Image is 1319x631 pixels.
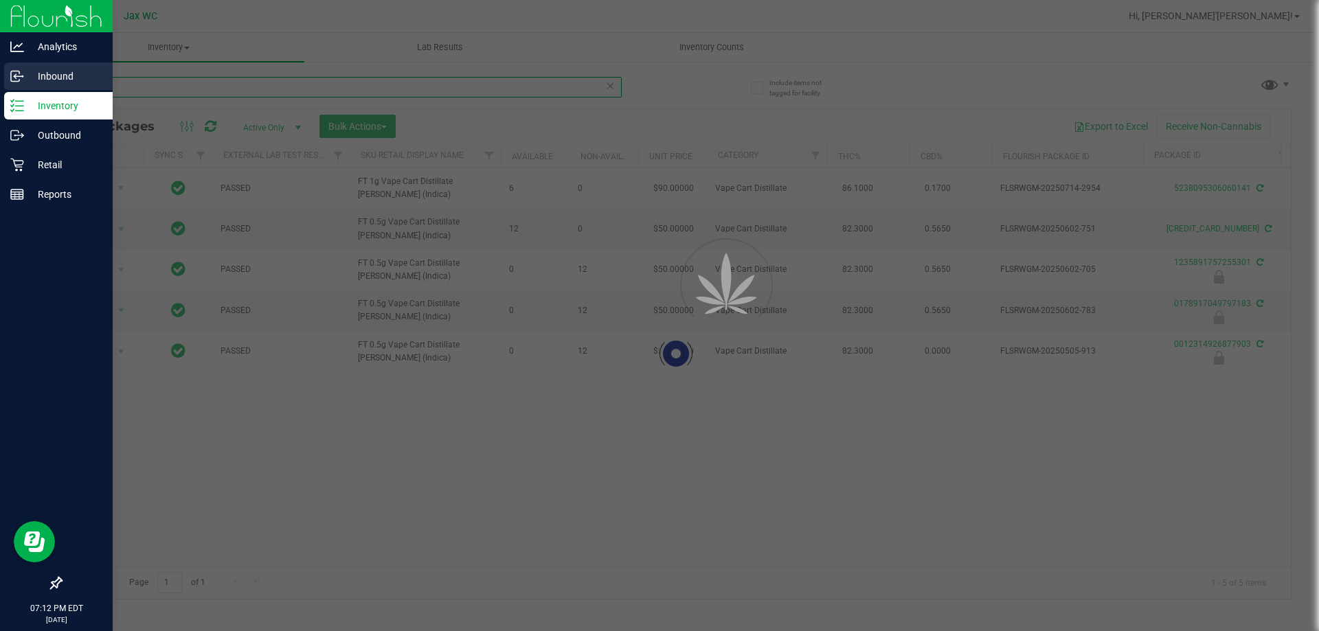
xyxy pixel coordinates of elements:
inline-svg: Inventory [10,99,24,113]
inline-svg: Reports [10,187,24,201]
inline-svg: Inbound [10,69,24,83]
p: 07:12 PM EDT [6,602,106,615]
inline-svg: Analytics [10,40,24,54]
p: Retail [24,157,106,173]
p: Reports [24,186,106,203]
p: [DATE] [6,615,106,625]
p: Inbound [24,68,106,84]
p: Outbound [24,127,106,144]
inline-svg: Retail [10,158,24,172]
iframe: Resource center [14,521,55,562]
p: Analytics [24,38,106,55]
inline-svg: Outbound [10,128,24,142]
p: Inventory [24,97,106,114]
